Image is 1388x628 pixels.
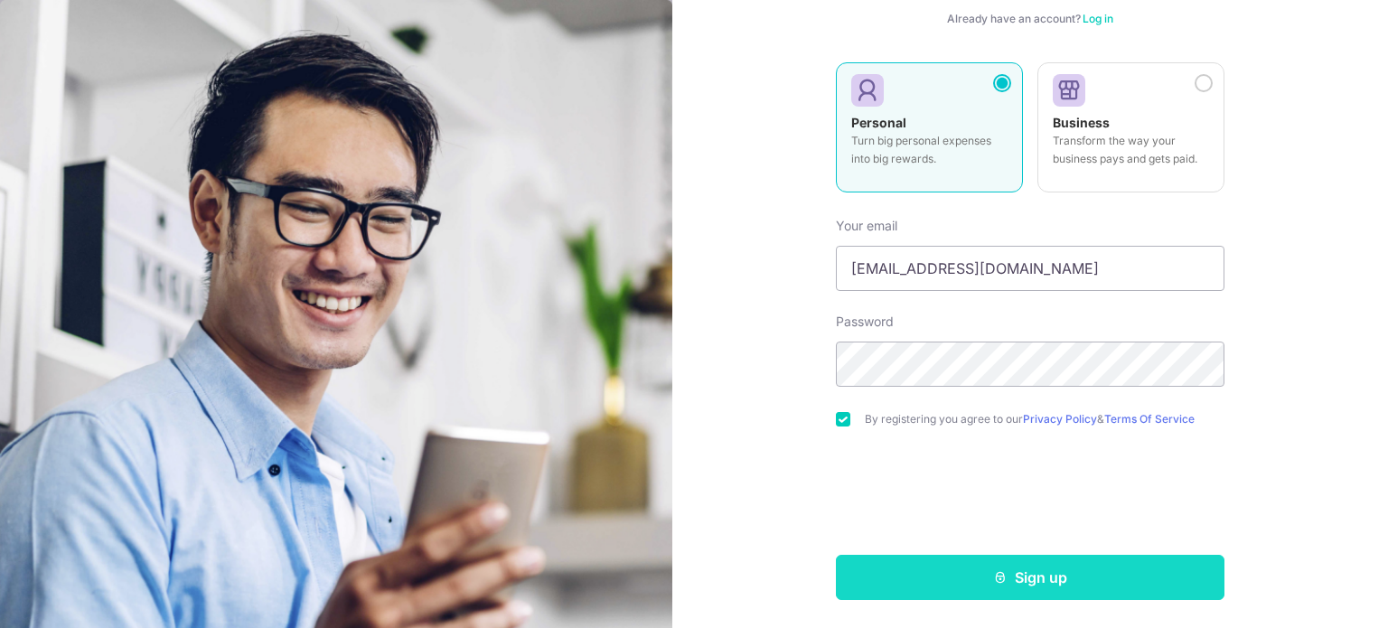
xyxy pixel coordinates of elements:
[836,246,1224,291] input: Enter your Email
[836,12,1224,26] div: Already have an account?
[1053,132,1209,168] p: Transform the way your business pays and gets paid.
[1037,62,1224,203] a: Business Transform the way your business pays and gets paid.
[836,62,1023,203] a: Personal Turn big personal expenses into big rewards.
[836,555,1224,600] button: Sign up
[1023,412,1097,426] a: Privacy Policy
[1053,115,1110,130] strong: Business
[851,132,1008,168] p: Turn big personal expenses into big rewards.
[1104,412,1195,426] a: Terms Of Service
[893,463,1168,533] iframe: reCAPTCHA
[865,412,1224,426] label: By registering you agree to our &
[836,217,897,235] label: Your email
[836,313,894,331] label: Password
[851,115,906,130] strong: Personal
[1083,12,1113,25] a: Log in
